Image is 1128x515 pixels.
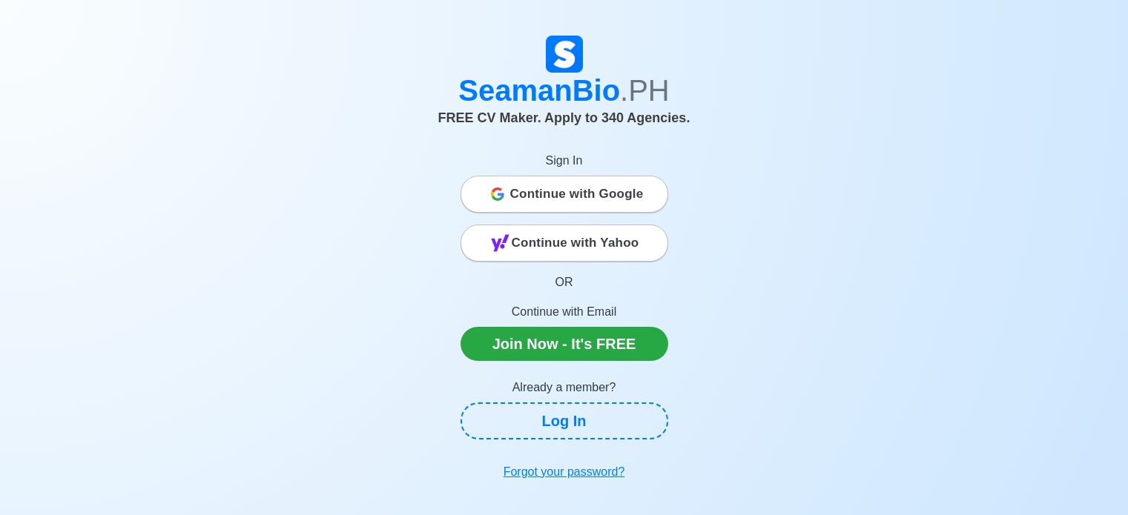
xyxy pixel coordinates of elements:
[461,152,668,170] p: Sign In
[461,402,668,439] a: Log In
[620,74,670,107] span: .PH
[461,225,668,262] button: Continue with Yahoo
[510,179,644,209] span: Continue with Google
[546,36,583,73] img: Logo
[461,457,668,487] a: Forgot your password?
[512,228,639,258] span: Continue with Yahoo
[461,303,668,321] p: Continue with Email
[461,176,668,213] button: Continue with Google
[153,73,976,108] h1: SeamanBio
[461,379,668,396] p: Already a member?
[461,273,668,291] p: OR
[461,327,668,361] a: Join Now - It's FREE
[438,110,690,125] span: FREE CV Maker. Apply to 340 Agencies.
[504,465,625,478] u: Forgot your password?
